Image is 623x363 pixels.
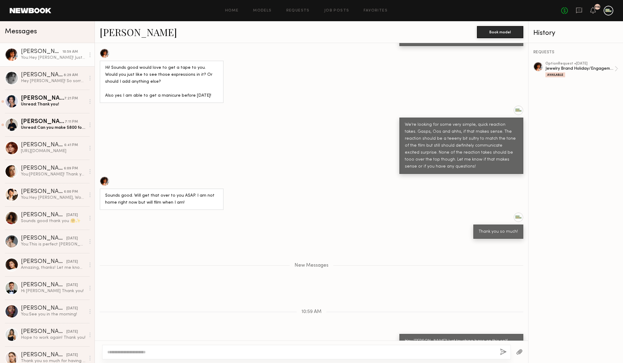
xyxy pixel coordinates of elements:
div: Hope to work again! Thank you! [21,335,85,341]
div: [PERSON_NAME] [21,95,64,102]
div: REQUESTS [533,50,618,55]
div: 10:59 AM [62,49,78,55]
div: [DATE] [66,259,78,265]
div: 6:41 PM [64,142,78,148]
div: You: [PERSON_NAME]! Thank you so much for your interest in our project! We are still working thro... [21,172,85,177]
a: Requests [286,9,310,13]
div: You: See you in the morning! [21,311,85,317]
div: Sounds good. Will get that over to you ASAP. I am not home right now but will film when I am! [105,192,218,206]
div: Hi! Sounds good would love to get a tape to you. Would you just like to see those expressions in ... [105,65,218,99]
span: 10:59 AM [302,309,321,315]
div: [PERSON_NAME] [21,142,64,148]
div: Hi [PERSON_NAME] Thank you! [21,288,85,294]
div: [DATE] [66,282,78,288]
a: Book model [477,29,523,34]
div: Unread: Can you make $800 for 8 hours work? [21,125,85,131]
div: [PERSON_NAME] [21,119,65,125]
div: Jewelry Brand Holiday/Engagement Campaign [545,66,615,72]
div: Hey [PERSON_NAME]! So sorry for the delay! It is looking like [DATE] I might actually not be avai... [21,78,85,84]
div: You: Hey [PERSON_NAME]! Just touching base on this self tape! [21,55,85,61]
div: [PERSON_NAME] [21,352,66,358]
div: 8:29 AM [64,72,78,78]
div: [DATE] [66,306,78,311]
a: Job Posts [324,9,349,13]
div: [PERSON_NAME] [21,305,66,311]
div: 7:21 PM [64,96,78,102]
div: Hey [PERSON_NAME]! Just touching base on this self tape! [405,338,518,352]
a: Models [253,9,272,13]
div: [PERSON_NAME] [21,235,66,241]
div: Sounds good thank you 🤗✨ [21,218,85,224]
div: option Request • [DATE] [545,62,615,66]
div: You: Hey [PERSON_NAME], Would you be open to a two year usage period for the listed usages? [21,195,85,201]
div: [DATE] [66,329,78,335]
div: [DATE] [66,236,78,241]
div: Available [545,72,565,77]
div: [PERSON_NAME] [21,259,66,265]
div: We’re looking for some very simple, quick reaction takes. Gasps, Oos and ahhs, if that makes sens... [405,122,518,170]
div: Amazing, thanks! Let me know if there is anything else needed! [21,265,85,271]
div: [PERSON_NAME] [21,189,64,195]
div: [DATE] [66,352,78,358]
div: 6:09 PM [64,166,78,172]
div: [PERSON_NAME] [21,49,62,55]
div: [PERSON_NAME] [21,282,66,288]
span: New Messages [295,263,328,268]
div: [PERSON_NAME] [21,212,66,218]
a: optionRequest •[DATE]Jewelry Brand Holiday/Engagement CampaignAvailable [545,62,618,77]
div: Unread: Thank you! [21,102,85,107]
button: Book model [477,26,523,38]
div: 6:00 PM [64,189,78,195]
span: Messages [5,28,37,35]
div: [PERSON_NAME] [21,165,64,172]
a: Home [225,9,239,13]
div: [DATE] [66,212,78,218]
div: 7:11 PM [65,119,78,125]
div: 116 [595,5,600,9]
a: Favorites [364,9,388,13]
div: [PERSON_NAME] [21,72,64,78]
div: You: This is perfect [PERSON_NAME]! Thank you so much, will get back to you soon [21,241,85,247]
div: [URL][DOMAIN_NAME] [21,148,85,154]
div: Thank you so much! [479,228,518,235]
div: History [533,30,618,37]
a: [PERSON_NAME] [100,25,177,38]
div: [PERSON_NAME] [21,329,66,335]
